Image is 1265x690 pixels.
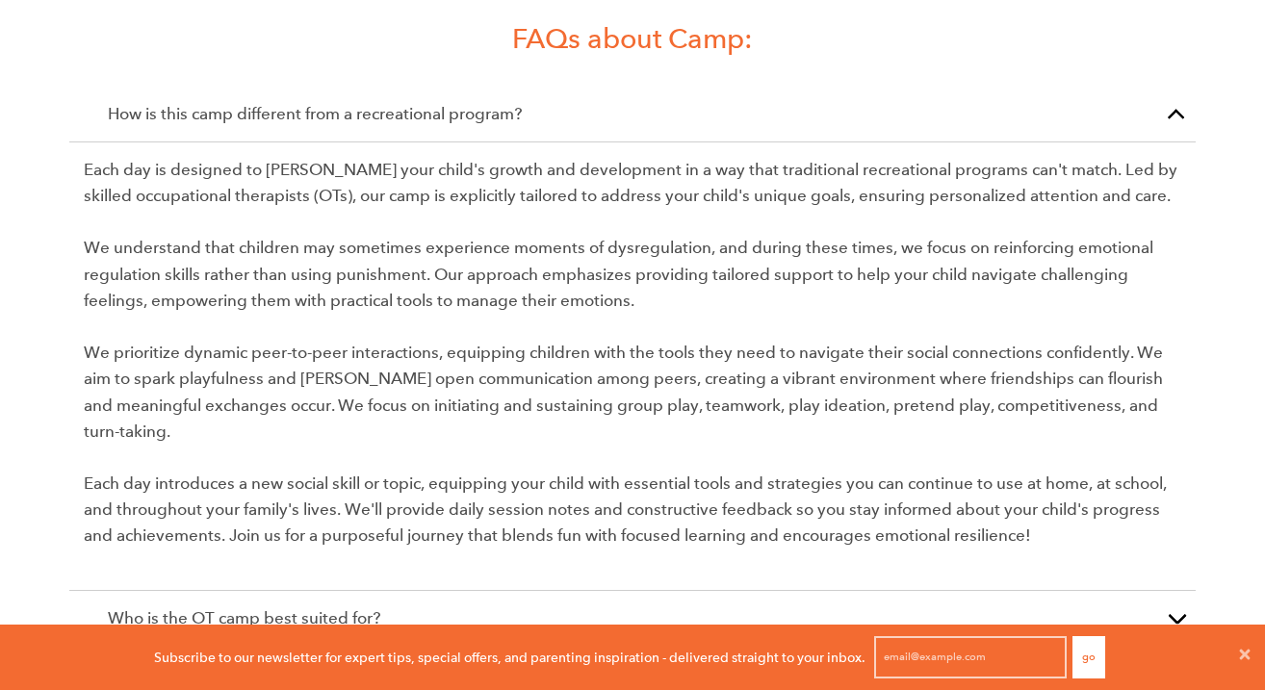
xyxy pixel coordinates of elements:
[874,636,1067,678] input: email@example.com
[154,647,865,668] p: Subscribe to our newsletter for expert tips, special offers, and parenting inspiration - delivere...
[84,157,1181,209] p: Each day is designed to [PERSON_NAME] your child's growth and development in a way that tradition...
[108,605,1157,631] p: Who is the OT camp best suited for?
[84,340,1181,445] p: We prioritize dynamic peer-to-peer interactions, equipping children with the tools they need to n...
[108,101,1157,127] p: How is this camp different from a recreational program?
[84,235,1181,314] p: We understand that children may sometimes experience moments of dysregulation, and during these t...
[1072,636,1105,678] button: Go
[69,19,1196,58] h1: FAQs about Camp:
[84,471,1181,549] p: Each day introduces a new social skill or topic, equipping your child with essential tools and st...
